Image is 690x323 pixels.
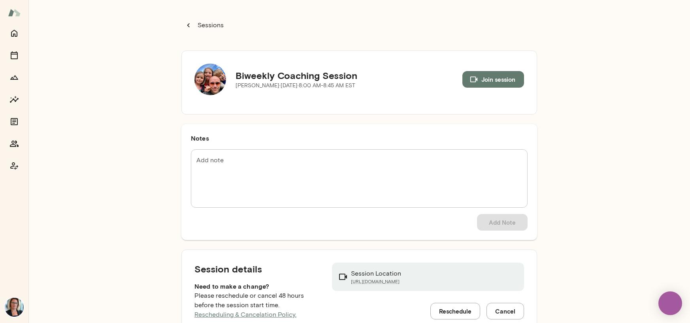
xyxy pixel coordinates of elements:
[5,298,24,317] img: Jennifer Alvarez
[351,269,401,278] p: Session Location
[194,64,226,95] img: Hugues Mackay
[236,69,357,82] h5: Biweekly Coaching Session
[194,311,296,318] a: Rescheduling & Cancelation Policy.
[6,92,22,107] button: Insights
[6,69,22,85] button: Growth Plan
[181,17,228,33] button: Sessions
[6,136,22,152] button: Members
[194,291,319,319] p: Please reschedule or cancel 48 hours before the session start time.
[430,303,480,319] button: Reschedule
[351,278,401,285] a: [URL][DOMAIN_NAME]
[194,263,319,275] h5: Session details
[486,303,524,319] button: Cancel
[191,133,528,143] h6: Notes
[196,21,224,30] p: Sessions
[194,282,319,291] h6: Need to make a change?
[6,158,22,174] button: Coach app
[236,82,357,90] p: [PERSON_NAME] · [DATE] · 8:00 AM-8:45 AM EST
[6,47,22,63] button: Sessions
[8,5,21,20] img: Mento
[6,25,22,41] button: Home
[462,71,524,88] button: Join session
[6,114,22,130] button: Documents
